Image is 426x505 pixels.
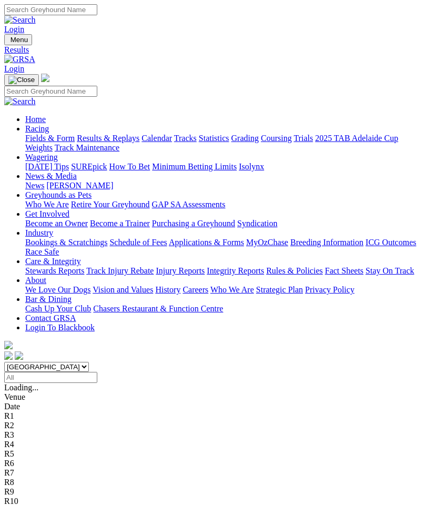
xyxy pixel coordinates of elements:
input: Search [4,86,97,97]
div: News & Media [25,181,422,190]
a: Integrity Reports [207,266,264,275]
div: About [25,285,422,295]
a: Care & Integrity [25,257,81,266]
div: Wagering [25,162,422,171]
a: Cash Up Your Club [25,304,91,313]
a: Get Involved [25,209,69,218]
input: Search [4,4,97,15]
div: Industry [25,238,422,257]
a: Purchasing a Greyhound [152,219,235,228]
a: Home [25,115,46,124]
a: Results [4,45,422,55]
a: 2025 TAB Adelaide Cup [315,134,398,143]
a: Stewards Reports [25,266,84,275]
div: Racing [25,134,422,153]
a: Grading [231,134,259,143]
img: logo-grsa-white.png [4,341,13,349]
a: MyOzChase [246,238,288,247]
a: Careers [182,285,208,294]
div: R9 [4,487,422,497]
img: GRSA [4,55,35,64]
a: Strategic Plan [256,285,303,294]
div: R2 [4,421,422,430]
a: Bar & Dining [25,295,72,304]
a: Privacy Policy [305,285,354,294]
a: Schedule of Fees [109,238,167,247]
a: Contact GRSA [25,314,76,322]
a: Stay On Track [366,266,414,275]
span: Loading... [4,383,38,392]
a: Track Maintenance [55,143,119,152]
a: Greyhounds as Pets [25,190,92,199]
a: Coursing [261,134,292,143]
a: Breeding Information [290,238,363,247]
div: R5 [4,449,422,459]
a: News [25,181,44,190]
div: Care & Integrity [25,266,422,276]
a: Calendar [141,134,172,143]
div: R7 [4,468,422,478]
a: Who We Are [25,200,69,209]
div: Date [4,402,422,411]
a: Bookings & Scratchings [25,238,107,247]
a: Racing [25,124,49,133]
a: Trials [293,134,313,143]
a: Login [4,25,24,34]
button: Toggle navigation [4,34,32,45]
a: News & Media [25,171,77,180]
input: Select date [4,372,97,383]
a: [PERSON_NAME] [46,181,113,190]
div: Greyhounds as Pets [25,200,422,209]
a: Retire Your Greyhound [71,200,150,209]
img: Search [4,15,36,25]
div: R6 [4,459,422,468]
img: Search [4,97,36,106]
a: We Love Our Dogs [25,285,90,294]
div: Bar & Dining [25,304,422,314]
a: Minimum Betting Limits [152,162,237,171]
a: Login To Blackbook [25,323,95,332]
a: Weights [25,143,53,152]
div: R4 [4,440,422,449]
a: Results & Replays [77,134,139,143]
a: Race Safe [25,247,59,256]
a: Isolynx [239,162,264,171]
a: Who We Are [210,285,254,294]
a: ICG Outcomes [366,238,416,247]
a: Applications & Forms [169,238,244,247]
img: logo-grsa-white.png [41,74,49,82]
a: Injury Reports [156,266,205,275]
div: Venue [4,392,422,402]
a: Fact Sheets [325,266,363,275]
a: Become a Trainer [90,219,150,228]
a: [DATE] Tips [25,162,69,171]
div: R3 [4,430,422,440]
a: SUREpick [71,162,107,171]
a: Chasers Restaurant & Function Centre [93,304,223,313]
img: Close [8,76,35,84]
a: History [155,285,180,294]
div: Get Involved [25,219,422,228]
a: GAP SA Assessments [152,200,226,209]
img: facebook.svg [4,351,13,360]
a: Become an Owner [25,219,88,228]
div: R8 [4,478,422,487]
a: Industry [25,228,53,237]
button: Toggle navigation [4,74,39,86]
div: R1 [4,411,422,421]
a: Rules & Policies [266,266,323,275]
span: Menu [11,36,28,44]
a: Vision and Values [93,285,153,294]
a: Tracks [174,134,197,143]
a: Track Injury Rebate [86,266,154,275]
a: Statistics [199,134,229,143]
a: Syndication [237,219,277,228]
a: Fields & Form [25,134,75,143]
a: How To Bet [109,162,150,171]
a: Wagering [25,153,58,161]
img: twitter.svg [15,351,23,360]
a: About [25,276,46,285]
a: Login [4,64,24,73]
